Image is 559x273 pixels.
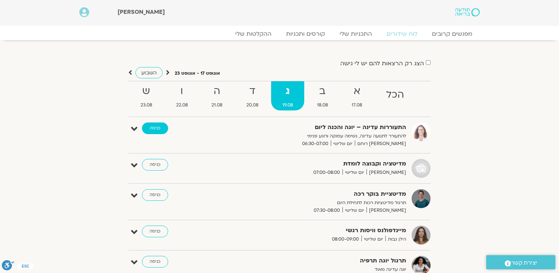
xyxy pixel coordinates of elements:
a: ג19.08 [271,81,304,110]
a: הכל [375,81,415,110]
span: יום שלישי [342,207,366,214]
span: יצירת קשר [511,258,537,268]
span: [PERSON_NAME] [118,8,165,16]
a: מפגשים קרובים [425,30,480,38]
a: השבוע [135,67,163,78]
a: א17.08 [341,81,374,110]
a: כניסה [142,256,168,268]
span: 07:30-08:00 [311,207,342,214]
a: לוח שידורים [379,30,425,38]
label: הצג רק הרצאות להם יש לי גישה [340,60,424,67]
strong: ב [306,83,339,100]
strong: התעוררות עדינה – יוגה והכנה ליום [228,122,406,132]
span: [PERSON_NAME] רוחם [355,140,406,148]
a: כניסה [142,226,168,237]
span: 23.08 [129,101,163,109]
p: תרגול מדיטציות רכות לתחילת היום [228,199,406,207]
strong: ג [271,83,304,100]
a: ב18.08 [306,81,339,110]
a: כניסה [142,189,168,201]
span: 08:00-09:00 [329,235,361,243]
span: 20.08 [235,101,270,109]
span: 19.08 [271,101,304,109]
span: [PERSON_NAME] [366,169,406,176]
span: 18.08 [306,101,339,109]
p: אוגוסט 17 - אוגוסט 23 [175,70,220,77]
strong: ש [129,83,163,100]
span: יום שלישי [331,140,355,148]
strong: ה [201,83,234,100]
a: התכניות שלי [332,30,379,38]
span: יום שלישי [342,169,366,176]
span: 21.08 [201,101,234,109]
nav: Menu [79,30,480,38]
a: יצירת קשר [486,255,555,269]
span: יום שלישי [361,235,385,243]
strong: הכל [375,87,415,103]
p: להתעורר לתנועה עדינה, נשימה עמוקה ורוגע פנימי [228,132,406,140]
strong: מדיטציית בוקר רכה [228,189,406,199]
span: הילן נבות [385,235,406,243]
a: ו22.08 [165,81,199,110]
strong: מדיטציה וקבוצה לומדת [228,159,406,169]
span: 22.08 [165,101,199,109]
a: כניסה [142,122,168,134]
a: ה21.08 [201,81,234,110]
a: כניסה [142,159,168,171]
span: 06:30-07:00 [300,140,331,148]
strong: א [341,83,374,100]
strong: תרגול יוגה תרפיה [228,256,406,266]
a: ההקלטות שלי [228,30,279,38]
a: קורסים ותכניות [279,30,332,38]
span: 17.08 [341,101,374,109]
a: ד20.08 [235,81,270,110]
strong: ד [235,83,270,100]
span: [PERSON_NAME] [366,207,406,214]
strong: ו [165,83,199,100]
strong: מיינדפולנס וויסות רגשי [228,226,406,235]
span: השבוע [141,69,157,76]
a: ש23.08 [129,81,163,110]
span: 07:00-08:00 [311,169,342,176]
